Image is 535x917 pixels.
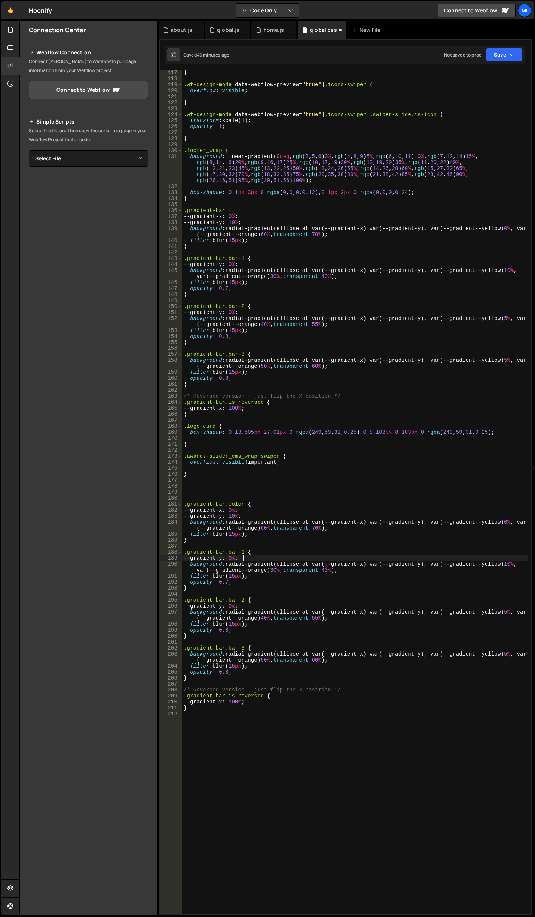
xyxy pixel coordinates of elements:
div: 177 [160,477,182,483]
div: global.css [310,26,337,34]
div: 122 [160,100,182,106]
div: 183 [160,513,182,519]
div: 204 [160,663,182,669]
div: 181 [160,501,182,507]
div: Not saved to prod [444,52,481,58]
p: Connect [PERSON_NAME] to Webflow to pull page information from your Webflow project [29,57,148,75]
div: 192 [160,579,182,585]
div: 186 [160,537,182,543]
div: 124 [160,112,182,118]
div: 131 [160,154,182,184]
div: 139 [160,226,182,237]
div: 158 [160,357,182,369]
div: 161 [160,381,182,387]
div: 141 [160,243,182,249]
div: 157 [160,351,182,357]
div: 180 [160,495,182,501]
div: 211 [160,705,182,711]
h2: Connection Center [29,26,86,34]
iframe: YouTube video player [29,179,149,246]
div: 203 [160,651,182,663]
div: 148 [160,291,182,297]
div: 137 [160,214,182,220]
div: 208 [160,687,182,693]
div: 212 [160,711,182,717]
div: 166 [160,411,182,417]
div: 162 [160,387,182,393]
a: Connect to Webflow [438,4,516,17]
div: 196 [160,603,182,609]
div: 149 [160,297,182,303]
div: 117 [160,70,182,76]
div: 195 [160,597,182,603]
div: New File [352,26,383,34]
div: 153 [160,327,182,333]
div: global.js [217,26,239,34]
div: 198 [160,621,182,627]
div: 154 [160,333,182,339]
div: about.js [171,26,192,34]
div: 174 [160,459,182,465]
div: 168 [160,423,182,429]
div: 129 [160,142,182,148]
div: 132 [160,184,182,190]
div: 185 [160,531,182,537]
a: 🤙 [1,1,20,19]
div: 155 [160,339,182,345]
div: 119 [160,82,182,88]
div: 205 [160,669,182,675]
div: 145 [160,267,182,279]
div: 173 [160,453,182,459]
div: 128 [160,136,182,142]
div: 199 [160,627,182,633]
a: Mi [518,4,531,17]
div: 133 [160,190,182,196]
div: 191 [160,573,182,579]
p: Select the file and then copy the script to a page in your Webflow Project footer code. [29,126,148,144]
div: 140 [160,237,182,243]
div: 169 [160,429,182,435]
div: 179 [160,489,182,495]
button: Code Only [236,4,299,17]
div: 172 [160,447,182,453]
div: 136 [160,208,182,214]
div: Hoonify [29,6,52,15]
div: 202 [160,645,182,651]
div: 142 [160,249,182,255]
div: 167 [160,417,182,423]
iframe: YouTube video player [29,251,149,319]
div: 188 [160,549,182,555]
div: 147 [160,285,182,291]
div: 138 [160,220,182,226]
div: 210 [160,699,182,705]
div: 182 [160,507,182,513]
div: 152 [160,315,182,327]
div: 175 [160,465,182,471]
div: 164 [160,399,182,405]
div: 170 [160,435,182,441]
div: 159 [160,369,182,375]
div: 184 [160,519,182,531]
div: 125 [160,118,182,124]
div: 194 [160,591,182,597]
div: 171 [160,441,182,447]
div: 150 [160,303,182,309]
div: 121 [160,94,182,100]
div: 187 [160,543,182,549]
div: 151 [160,309,182,315]
div: 135 [160,202,182,208]
div: 201 [160,639,182,645]
div: 118 [160,76,182,82]
div: 160 [160,375,182,381]
div: 130 [160,148,182,154]
div: 143 [160,255,182,261]
div: 197 [160,609,182,621]
div: 144 [160,261,182,267]
div: 190 [160,561,182,573]
div: 127 [160,130,182,136]
div: 134 [160,196,182,202]
a: Connect to Webflow [29,81,148,99]
div: 207 [160,681,182,687]
div: 120 [160,88,182,94]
